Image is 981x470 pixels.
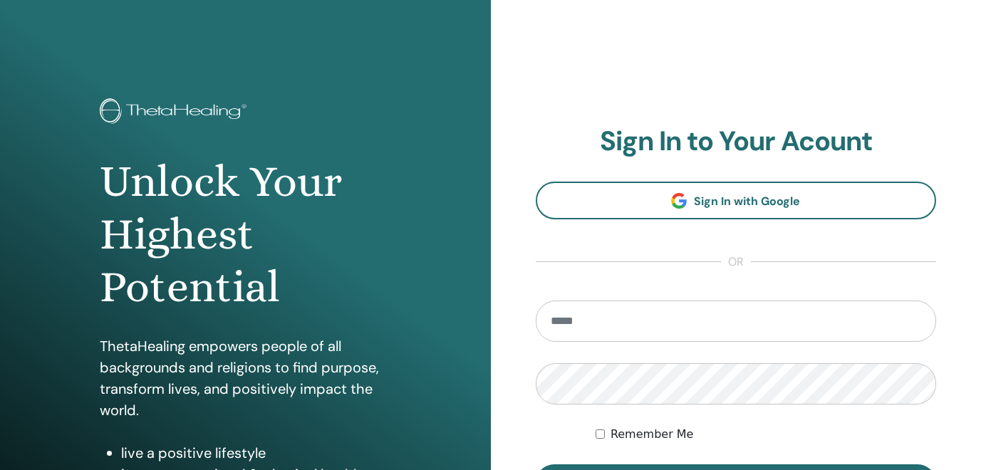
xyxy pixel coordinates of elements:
a: Sign In with Google [536,182,937,219]
label: Remember Me [611,426,694,443]
h2: Sign In to Your Acount [536,125,937,158]
p: ThetaHealing empowers people of all backgrounds and religions to find purpose, transform lives, a... [100,335,391,421]
li: live a positive lifestyle [121,442,391,464]
span: or [721,254,751,271]
h1: Unlock Your Highest Potential [100,155,391,314]
span: Sign In with Google [694,194,800,209]
div: Keep me authenticated indefinitely or until I manually logout [596,426,936,443]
